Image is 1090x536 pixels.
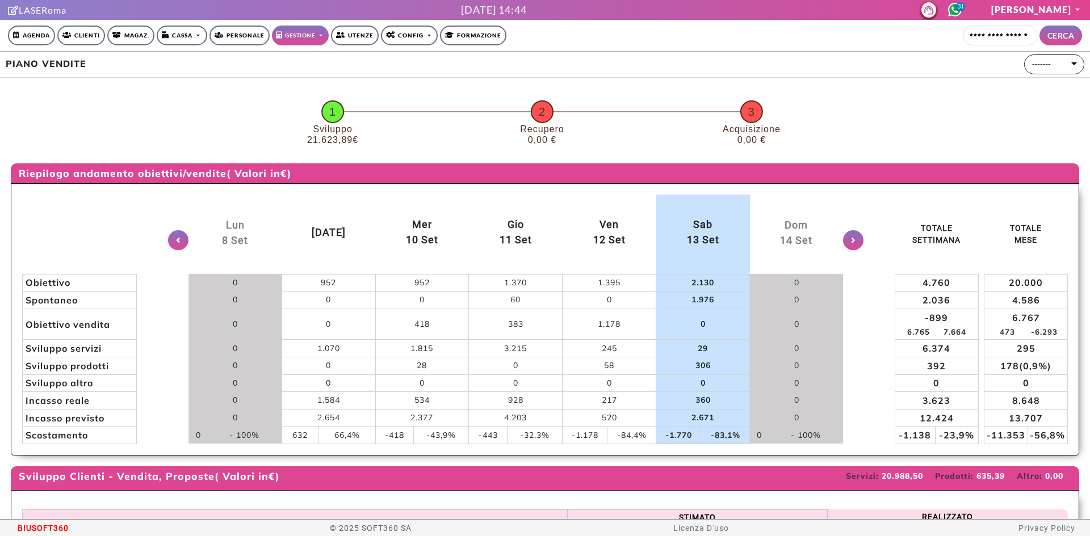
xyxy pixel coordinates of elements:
span: 58 [604,360,614,370]
td: 217 [563,392,656,410]
td: 295 [984,340,1067,357]
td: Obiettivo [22,274,136,292]
td: -43,9% [413,427,468,444]
label: Scostamento tra obiettivo di vendita settimana (obiettivo - Spontaneo) e gli obiettivi di vendita... [938,327,971,338]
small: ( Valori in ) [215,470,280,482]
td: 0 [750,309,843,340]
td: 534 [375,392,469,410]
td: 4.203 [469,409,563,427]
a: Clicca per andare alla pagina di firmaLASERoma [8,5,66,15]
a: Magaz. [107,26,154,45]
a: [PERSON_NAME] [991,4,1082,15]
td: 8.648 [984,392,1067,410]
td: 0 [750,427,769,444]
td: 0 [282,357,375,374]
label: Scostamento tra obiettivo di vendita mensile (obiettivo - Spontaneo) e gli obiettivi di vendita p... [1028,327,1061,338]
tspan: 21.623,89€ [307,135,358,145]
tspan: Sviluppo [313,124,353,134]
td: -32,3% [507,427,562,444]
td: 0 [750,340,843,357]
td: -1.178 [563,427,607,444]
small: (0,9%) [1019,360,1051,372]
b: € [269,470,275,482]
td: 383 [469,309,563,340]
span: 28 [417,360,427,370]
td: 0 [750,409,843,427]
tspan: 0,00 € [528,135,556,145]
td: 0 [188,292,282,309]
td: 952 [375,274,469,292]
td: Sviluppo prodotti [22,357,136,374]
td: 0 [188,340,282,357]
td: 0 [188,309,282,340]
td: 632 [282,427,318,444]
label: Prodotti: [935,470,974,482]
td: 3.623 [895,392,978,410]
td: -1.138 [895,427,935,444]
h5: Sviluppo Clienti - Vendita, Proposte [19,470,280,482]
span: 31 [956,2,965,11]
a: Formazione [440,26,506,45]
td: 0 [188,274,282,292]
td: Sviluppo altro [22,374,136,392]
td: 0 [188,427,207,444]
td: 0 [188,374,282,392]
td: 6.374 [895,340,978,357]
td: -84,4% [607,427,656,444]
small: ( Valori in ) [227,167,292,179]
td: 1.584 [282,392,375,410]
td: 0 [469,357,563,374]
a: Licenza D'uso [673,524,729,533]
a: Clienti [57,26,105,45]
td: 12.424 [895,409,978,427]
tspan: 1 [329,105,336,118]
label: lun 8 set [222,217,248,248]
div: [DATE] 14:44 [461,2,527,18]
td: 2.377 [375,409,469,427]
td: 0 [984,374,1067,392]
td: 1.370 [469,274,563,292]
span: 29 [698,343,708,353]
td: -1.770 [656,427,701,444]
td: 520 [563,409,656,427]
td: Obiettivo vendita [22,309,136,340]
td: -56,8% [1028,427,1068,444]
td: 1.395 [563,274,656,292]
td: 0 [188,392,282,410]
td: - 100% [208,427,282,444]
span: 245 [602,343,617,353]
label: 635,39 [976,470,1005,482]
td: 0 [895,374,978,392]
td: -11.353 [984,427,1028,444]
a: Agenda [8,26,55,45]
label: È la somma degli importi di “Sviluppo servizi/prodotti/altro”, “Recupero” e “Acquisizioni” del me... [991,327,1024,338]
td: 2.036 [895,292,978,309]
td: 2.671 [656,409,750,427]
a: Cassa [157,26,207,45]
label: [DATE] [312,225,346,240]
td: 0 [750,292,843,309]
tspan: 0,00 € [737,135,766,145]
td: 0 [750,357,843,374]
span: 306 [695,360,711,370]
label: sab 13 set [687,217,719,247]
span: 1.070 [317,343,340,353]
h5: Riepilogo andamento obiettivi/vendite [19,167,1075,179]
i: Clicca per andare alla pagina di firma [8,6,19,15]
td: 0 [188,357,282,374]
b: PIANO VENDITE [6,58,86,69]
td: 0 [375,374,469,392]
label: Servizi: [846,470,879,482]
td: Incasso reale [22,392,136,410]
td: 0 [750,392,843,410]
th: TOTALE MESE [984,195,1067,274]
td: 0 [282,292,375,309]
td: 4.586 [984,292,1067,309]
a: Config [381,26,438,45]
td: 418 [375,309,469,340]
th: STIMATO [567,509,827,525]
td: 0 [282,309,375,340]
td: Sviluppo servizi [22,340,136,357]
td: -83,1% [701,427,749,444]
label: dom 14 set [780,217,812,248]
